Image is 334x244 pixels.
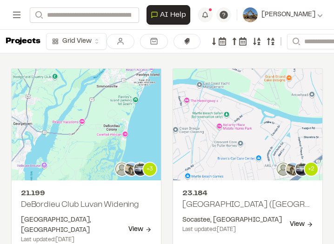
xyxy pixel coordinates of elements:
[30,7,47,23] button: Search
[107,34,134,49] a: Only show Projects I'm a member of
[21,236,128,244] div: Last updated: [DATE]
[147,5,190,25] button: Open AI Assistant
[147,165,153,173] p: + 3
[210,37,227,46] a: Sort by last updated date descending
[182,199,313,211] h2: [GEOGRAPHIC_DATA] ([GEOGRAPHIC_DATA][PERSON_NAME]) Ph 3B
[287,34,304,49] button: Search
[253,37,261,46] a: Sort by name ascending
[182,188,313,199] h2: 23.184
[182,225,282,234] div: Last updated: [DATE]
[243,7,323,22] button: [PERSON_NAME]
[174,34,200,49] button: Filter by Tags
[147,5,194,25] div: Open AI Assistant
[6,35,40,48] p: Projects
[21,188,152,199] h2: 21.199
[261,10,315,20] span: [PERSON_NAME]
[308,165,314,173] p: + 2
[21,215,128,236] div: [GEOGRAPHIC_DATA], [GEOGRAPHIC_DATA]
[243,7,258,22] img: User
[267,37,281,46] a: Sort by Last updated date descending
[21,199,152,211] h2: DeBordieu Club Luvan Widening
[290,219,313,230] div: View
[128,224,152,235] div: View
[182,215,282,225] div: Socastee, [GEOGRAPHIC_DATA]
[140,34,168,49] a: Include archived projects
[230,37,247,46] a: Sort by last updated date ascending
[160,9,186,20] span: AI Help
